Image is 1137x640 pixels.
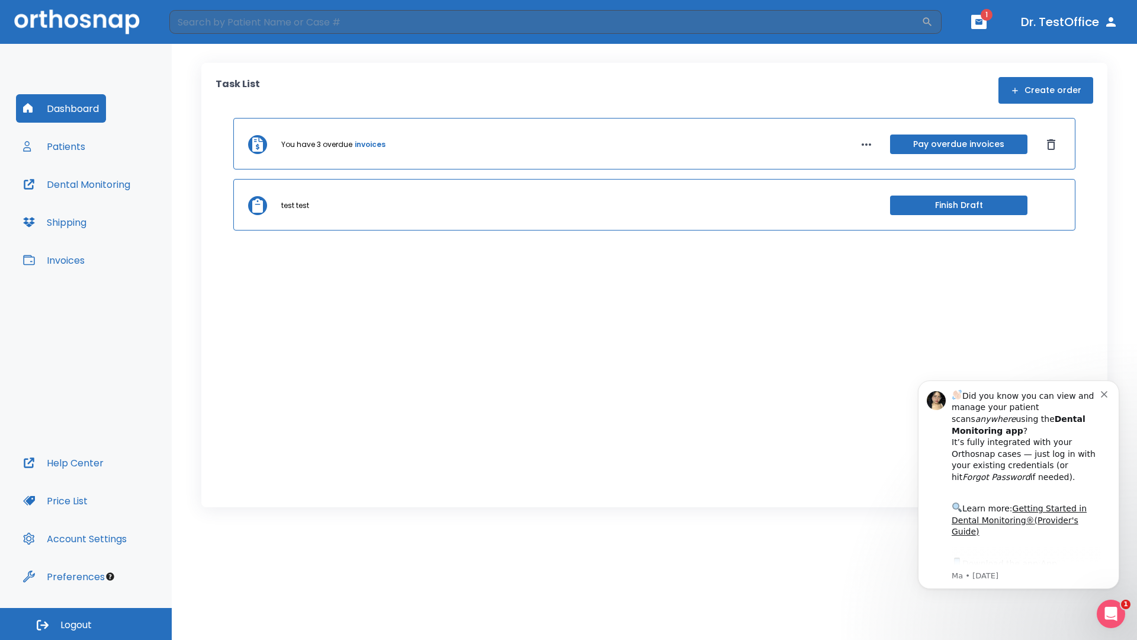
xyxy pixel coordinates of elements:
[981,9,993,21] span: 1
[16,487,95,515] button: Price List
[16,208,94,236] button: Shipping
[169,10,921,34] input: Search by Patient Name or Case #
[16,524,134,553] button: Account Settings
[998,77,1093,104] button: Create order
[105,571,115,582] div: Tooltip anchor
[1016,11,1123,33] button: Dr. TestOffice
[216,77,260,104] p: Task List
[1097,600,1125,628] iframe: Intercom live chat
[900,366,1137,634] iframe: Intercom notifications message
[890,196,1027,215] button: Finish Draft
[14,9,140,34] img: Orthosnap
[355,139,386,150] a: invoices
[16,132,92,161] button: Patients
[16,246,92,274] button: Invoices
[890,135,1027,154] button: Pay overdue invoices
[60,619,92,632] span: Logout
[281,139,352,150] p: You have 3 overdue
[1042,135,1061,154] button: Dismiss
[1121,600,1130,609] span: 1
[16,170,137,199] button: Dental Monitoring
[16,94,106,123] button: Dashboard
[16,562,112,591] button: Preferences
[16,449,111,477] button: Help Center
[281,200,309,211] p: test test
